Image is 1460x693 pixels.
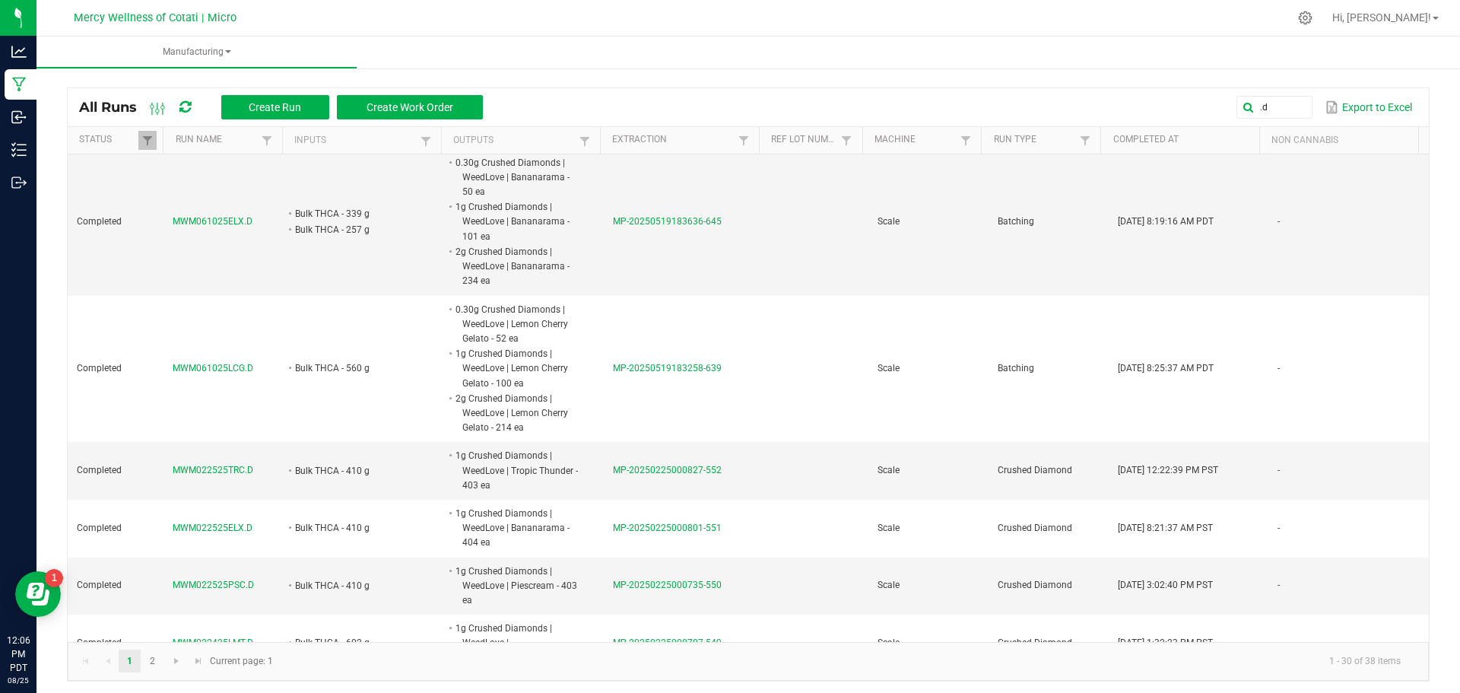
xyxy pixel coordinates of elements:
[957,131,975,150] a: Filter
[1118,637,1213,648] span: [DATE] 1:32:23 PM PST
[878,580,900,590] span: Scale
[1118,216,1214,227] span: [DATE] 8:19:16 AM PDT
[613,216,722,227] span: MP-20250519183636-645
[878,465,900,475] span: Scale
[1118,523,1213,533] span: [DATE] 8:21:37 AM PST
[293,222,420,237] li: Bulk THCA - 257 g
[367,101,453,113] span: Create Work Order
[173,215,252,229] span: MWM061025ELX.D
[612,134,734,146] a: ExtractionSortable
[15,571,61,617] iframe: Resource center
[293,520,420,536] li: Bulk THCA - 410 g
[293,206,420,221] li: Bulk THCA - 339 g
[998,465,1072,475] span: Crushed Diamond
[1268,442,1429,500] td: -
[7,675,30,686] p: 08/25
[453,302,580,347] li: 0.30g Crushed Diamonds | WeedLove | Lemon Cherry Gelato - 52 ea
[453,448,580,493] li: 1g Crushed Diamonds | WeedLove | Tropic Thunder - 403 ea
[1268,296,1429,443] td: -
[878,216,900,227] span: Scale
[68,642,1429,681] kendo-pager: Current page: 1
[1332,11,1431,24] span: Hi, [PERSON_NAME]!
[1259,127,1418,154] th: Non Cannabis
[453,621,580,666] li: 1g Crushed Diamonds | WeedLove | [PERSON_NAME] - 593 ea
[998,363,1034,374] span: Batching
[74,11,236,24] span: Mercy Wellness of Cotati | Micro
[36,37,357,68] a: Manufacturing
[1268,558,1429,615] td: -
[188,650,210,672] a: Go to the last page
[77,216,122,227] span: Completed
[1118,363,1214,374] span: [DATE] 8:25:37 AM PDT
[878,523,900,533] span: Scale
[453,391,580,436] li: 2g Crushed Diamonds | WeedLove | Lemon Cherry Gelato - 214 ea
[994,134,1076,146] a: Run TypeSortable
[166,650,188,672] a: Go to the next page
[417,132,435,151] a: Filter
[11,142,27,157] inline-svg: Inventory
[119,650,141,672] a: Page 1
[79,94,494,120] div: All Runs
[1118,580,1213,590] span: [DATE] 3:02:40 PM PST
[453,155,580,200] li: 0.30g Crushed Diamonds | WeedLove | Bananarama - 50 ea
[1118,465,1218,475] span: [DATE] 12:22:39 PM PST
[453,564,580,609] li: 1g Crushed Diamonds | WeedLove | Piescream - 403 ea
[453,346,580,391] li: 1g Crushed Diamonds | WeedLove | Lemon Cherry Gelato - 100 ea
[837,131,855,150] a: Filter
[293,635,420,650] li: Bulk THCA - 602 g
[1322,94,1416,120] button: Export to Excel
[173,578,254,593] span: MWM022525PSC.D
[998,523,1072,533] span: Crushed Diamond
[77,363,122,374] span: Completed
[453,244,580,289] li: 2g Crushed Diamonds | WeedLove | Bananarama - 234 ea
[1268,500,1429,558] td: -
[1268,149,1429,296] td: -
[282,649,1413,674] kendo-pager-info: 1 - 30 of 38 items
[735,131,753,150] a: Filter
[1113,134,1254,146] a: Completed AtSortable
[453,199,580,244] li: 1g Crushed Diamonds | WeedLove | Bananarama - 101 ea
[1268,615,1429,672] td: -
[771,134,837,146] a: Ref Lot NumberSortable
[77,637,122,648] span: Completed
[1236,96,1312,119] input: Search
[613,363,722,374] span: MP-20250519183258-639
[221,95,329,119] button: Create Run
[613,465,722,475] span: MP-20250225000827-552
[998,637,1072,648] span: Crushed Diamond
[45,569,63,587] iframe: Resource center unread badge
[249,101,301,113] span: Create Run
[878,363,900,374] span: Scale
[337,95,483,119] button: Create Work Order
[77,465,122,475] span: Completed
[11,77,27,92] inline-svg: Manufacturing
[874,134,957,146] a: MachineSortable
[173,636,253,650] span: MWM022425LMT.D
[441,127,600,154] th: Outputs
[173,521,252,536] span: MWM022525ELX.D
[998,216,1034,227] span: Batching
[11,175,27,190] inline-svg: Outbound
[453,506,580,551] li: 1g Crushed Diamonds | WeedLove | Bananarama - 404 ea
[36,46,357,59] span: Manufacturing
[77,523,122,533] span: Completed
[176,134,258,146] a: Run NameSortable
[1296,11,1315,25] div: Manage settings
[192,655,205,667] span: Go to the last page
[613,580,722,590] span: MP-20250225000735-550
[170,655,182,667] span: Go to the next page
[293,361,420,376] li: Bulk THCA - 560 g
[1076,131,1094,150] a: Filter
[613,637,722,648] span: MP-20250225000707-549
[293,578,420,593] li: Bulk THCA - 410 g
[11,44,27,59] inline-svg: Analytics
[613,523,722,533] span: MP-20250225000801-551
[576,132,594,151] a: Filter
[11,110,27,125] inline-svg: Inbound
[293,463,420,478] li: Bulk THCA - 410 g
[77,580,122,590] span: Completed
[258,131,276,150] a: Filter
[998,580,1072,590] span: Crushed Diamond
[173,361,253,376] span: MWM061025LCG.D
